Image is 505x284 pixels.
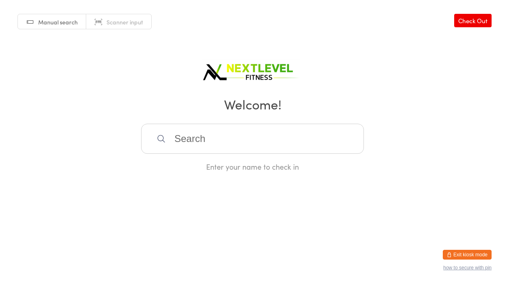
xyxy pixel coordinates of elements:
[8,95,497,113] h2: Welcome!
[443,265,492,271] button: how to secure with pin
[443,250,492,260] button: Exit kiosk mode
[141,124,364,154] input: Search
[38,18,78,26] span: Manual search
[202,57,303,83] img: Next Level Fitness
[107,18,143,26] span: Scanner input
[454,14,492,27] a: Check Out
[141,162,364,172] div: Enter your name to check in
